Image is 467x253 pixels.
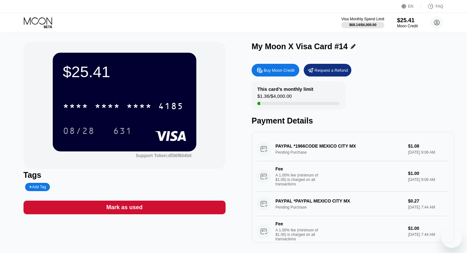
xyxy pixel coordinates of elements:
div: FeeA 1.00% fee (minimum of $1.00) is charged on all transactions$1.00[DATE] 9:06 AM [257,161,449,192]
div: My Moon X Visa Card #14 [252,42,348,51]
div: Support Token:df36f804b0 [136,153,192,158]
div: FAQ [436,4,443,9]
div: Visa Monthly Spend Limit [341,17,384,21]
div: Buy Moon Credit [264,68,294,73]
div: Add Tag [29,185,46,189]
div: Support Token: df36f804b0 [136,153,192,158]
div: A 1.00% fee (minimum of $1.00) is charged on all transactions [275,228,323,241]
div: Fee [275,221,320,226]
div: Add Tag [25,183,50,191]
div: EN [408,4,414,9]
div: $25.41 [397,17,418,24]
iframe: Przycisk umożliwiający otwarcie okna komunikatora [442,228,462,248]
div: Tags [24,170,226,180]
div: $68.14 / $4,000.00 [349,23,376,27]
div: FeeA 1.00% fee (minimum of $1.00) is charged on all transactions$1.00[DATE] 7:44 AM [257,216,449,247]
div: FAQ [421,3,443,10]
div: Request a Refund [315,68,348,73]
div: Fee [275,166,320,171]
div: $25.41 [63,63,186,81]
div: Mark as used [24,201,226,214]
div: [DATE] 7:44 AM [408,232,449,237]
div: 631 [108,123,137,139]
div: $1.00 [408,226,449,231]
div: Request a Refund [304,64,351,77]
div: Buy Moon Credit [252,64,299,77]
div: [DATE] 9:06 AM [408,177,449,182]
div: 4185 [158,102,184,112]
div: Payment Details [252,116,454,125]
div: Visa Monthly Spend Limit$68.14/$4,000.00 [341,17,384,28]
div: 08/28 [63,127,95,137]
div: Moon Credit [397,24,418,28]
div: A 1.00% fee (minimum of $1.00) is charged on all transactions [275,173,323,186]
div: 08/28 [58,123,99,139]
div: $1.36 / $4,000.00 [257,93,292,102]
div: $1.00 [408,171,449,176]
div: This card’s monthly limit [257,86,313,92]
div: $25.41Moon Credit [397,17,418,28]
div: EN [402,3,421,10]
div: 631 [113,127,132,137]
div: Mark as used [106,204,143,211]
